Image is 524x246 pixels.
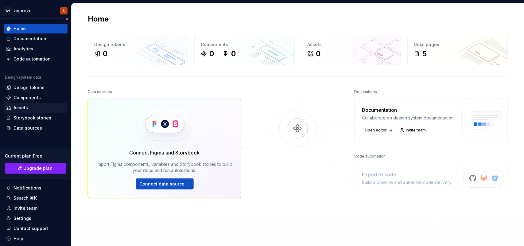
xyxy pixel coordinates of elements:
[63,14,71,23] button: Collapse sidebar
[14,36,46,42] div: Documentation
[362,115,455,121] div: Collaborate on design system documentation.
[14,195,37,201] div: Search ⌘K
[362,171,452,178] div: Export to code
[406,128,426,133] span: Invite team
[231,49,236,59] div: 0
[316,49,320,59] div: 0
[4,34,68,44] a: Documentation
[201,41,288,48] div: Components
[14,236,23,242] div: Help
[14,205,37,211] div: Invite team
[414,41,501,48] div: Docs pages
[354,152,386,161] div: Code automation
[24,165,53,171] span: Upgrade plan
[398,126,429,135] a: Invite team
[4,54,68,64] a: Code automation
[4,193,68,203] button: Search ⌘K
[88,88,112,96] div: Data sources
[94,41,182,48] div: Design tokens
[422,49,427,59] div: 5
[354,88,377,96] div: Destinations
[4,113,68,123] a: Storybook stories
[301,35,401,65] a: Assets0
[362,126,394,135] a: Open editor
[4,213,68,223] a: Settings
[4,203,68,213] a: Invite team
[5,153,66,159] div: Current plan : Free
[4,93,68,103] a: Components
[88,35,188,65] a: Design tokens0
[14,105,28,111] div: Assets
[1,4,70,17] button: AHayurezeS
[14,95,41,101] div: Components
[14,215,31,221] div: Settings
[63,8,65,13] div: S
[4,234,68,244] button: Help
[5,75,41,80] div: Design system data
[362,179,452,185] div: Build a pipeline and automate code delivery.
[14,25,26,32] div: Home
[14,225,48,232] div: Contact support
[209,49,214,59] div: 0
[365,128,387,133] span: Open editor
[14,46,33,52] div: Analytics
[130,149,200,156] div: Connect Figma and Storybook
[136,178,194,189] button: Connect data source
[88,14,109,24] h2: Home
[14,84,45,91] div: Design tokens
[97,161,232,174] div: Import Figma components, variables and Storybook stories to build your docs and run automations.
[140,181,185,187] span: Connect data source
[4,83,68,92] a: Design tokens
[14,125,42,131] div: Data sources
[4,7,12,14] div: AH
[407,35,508,65] a: Docs pages5
[4,103,68,113] a: Assets
[14,56,51,62] div: Code automation
[194,35,295,65] a: Components00
[4,24,68,33] a: Home
[4,224,68,233] button: Contact support
[103,49,107,59] div: 0
[4,44,68,54] a: Analytics
[14,8,32,14] div: ayureze
[307,41,395,48] div: Assets
[5,163,66,174] a: Upgrade plan
[4,123,68,133] a: Data sources
[14,115,51,121] div: Storybook stories
[4,183,68,193] button: Notifications
[362,106,455,114] div: Documentation
[14,185,41,191] div: Notifications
